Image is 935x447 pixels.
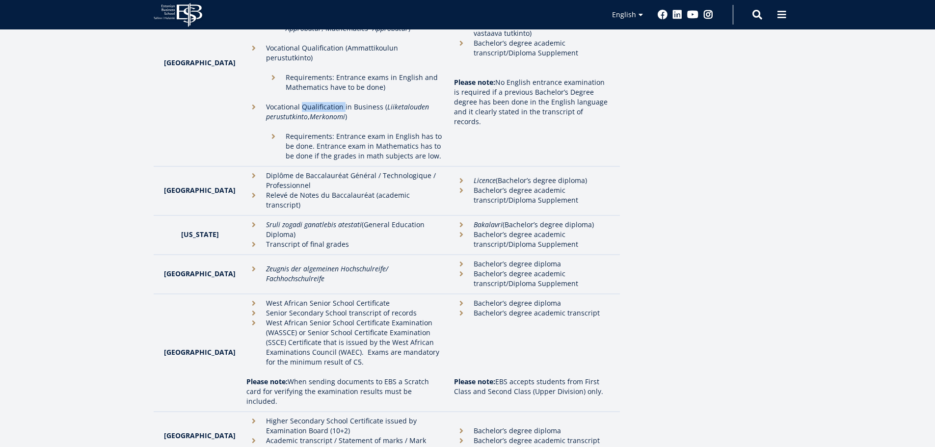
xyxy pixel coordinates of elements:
[658,10,668,20] a: Facebook
[454,78,610,127] p: No English entrance examination is required if a previous Bachelor’s Degree degree has been done ...
[246,377,288,386] strong: Please note:
[164,269,236,278] strong: [GEOGRAPHIC_DATA]
[454,308,610,318] li: Bachelor’s degree academic transcript
[454,436,610,446] li: Bachelor’s degree academic transcript
[246,298,445,308] li: West African Senior School Certificate
[474,38,610,58] p: Bachelor’s degree academic transcript/Diploma Supplement
[164,58,236,67] strong: [GEOGRAPHIC_DATA]
[164,347,236,357] strong: [GEOGRAPHIC_DATA]
[266,220,362,229] em: Sruli zogadi ganatlebis atestati
[454,377,495,386] strong: Please note:
[454,269,610,289] li: Bachelor’s degree academic transcript/Diploma Supplement
[474,176,496,185] em: Licence
[672,10,682,20] a: Linkedin
[286,73,445,102] p: Requirements: Entrance exams in English and Mathematics have to be done)
[246,171,445,190] li: Diplôme de Baccalauréat Général / Technologique / Professionnel
[454,78,495,87] strong: Please note:
[454,185,610,205] li: Bachelor’s degree academic transcript/Diploma Supplement
[286,131,445,161] p: Requirements: Entrance exam in English has to be done. Entrance exam in Mathematics has to be don...
[454,230,610,249] li: Bachelor’s degree academic transcript/Diploma Supplement
[246,220,445,239] li: (General Education Diploma)
[454,220,610,230] li: (Bachelor’s degree diploma)
[454,176,610,185] li: (Bachelor’s degree diploma)
[246,308,445,318] li: Senior Secondary School transcript of records
[454,426,610,436] li: Bachelor’s degree diploma
[266,102,445,122] p: Vocational Qualification in Business ( , )
[454,377,610,396] p: EBS accepts students from First Class and Second Class (Upper Division) only.
[474,58,610,68] p: ​​​​​​​
[164,185,236,195] strong: [GEOGRAPHIC_DATA]
[454,298,610,308] li: Bachelor’s degree diploma
[454,259,610,269] li: Bachelor’s degree diploma
[246,239,445,249] li: Transcript of final grades
[266,43,445,63] p: Vocational Qualification (Ammattikoulun perustutkinto)
[687,10,698,20] a: Youtube
[266,102,429,121] em: Liiketalouden perustutkinto
[703,10,713,20] a: Instagram
[181,230,219,239] strong: [US_STATE]
[266,264,388,283] em: Zeugnis der algemeinen Hochschulreife/ Fachhochschulreife
[246,377,445,406] p: When sending documents to EBS a Scratch card for verifying the examination results must be included.
[246,190,445,210] li: Relevé de Notes du Baccalauréat (academic transcript)
[164,431,236,440] strong: [GEOGRAPHIC_DATA]
[246,416,445,436] li: Higher Secondary School Certificate issued by Examination Board (10+2)
[474,220,503,229] em: Bakalavri
[246,318,445,367] li: West African Senior School Certificate Examination (WASSCE) or Senior School Certificate Examinat...
[310,112,345,121] em: Merkonomi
